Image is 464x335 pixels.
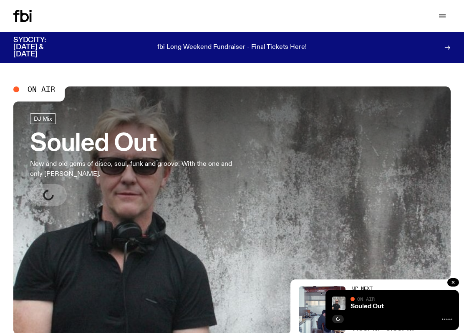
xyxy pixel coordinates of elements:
[30,132,244,156] h3: Souled Out
[13,86,451,333] a: Stephen looks directly at the camera, wearing a black tee, black sunglasses and headphones around...
[30,113,56,124] a: DJ Mix
[34,115,52,122] span: DJ Mix
[30,159,244,179] p: New and old gems of disco, soul, funk and groove. With the one and only [PERSON_NAME].
[13,37,67,58] h3: SYDCITY: [DATE] & [DATE]
[351,303,384,310] a: Souled Out
[299,286,345,333] img: Pat sits at a dining table with his profile facing the camera. Rhea sits to his left facing the c...
[332,297,345,310] img: Stephen looks directly at the camera, wearing a black tee, black sunglasses and headphones around...
[157,44,307,51] p: fbi Long Weekend Fundraiser - Final Tickets Here!
[30,113,244,206] a: Souled OutNew and old gems of disco, soul, funk and groove. With the one and only [PERSON_NAME].
[28,86,55,93] span: On Air
[357,296,375,302] span: On Air
[352,286,426,291] h2: Up Next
